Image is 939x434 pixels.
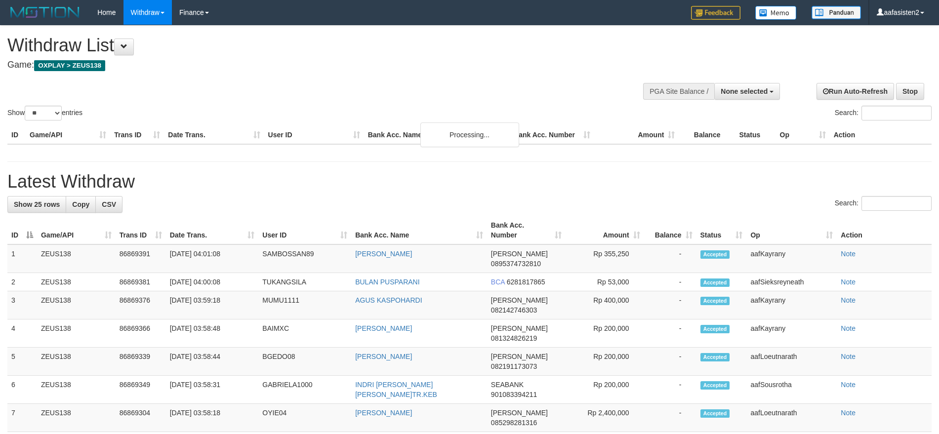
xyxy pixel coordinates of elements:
td: 7 [7,404,37,432]
label: Show entries [7,106,82,120]
h1: Latest Withdraw [7,172,932,192]
td: BAIMXC [258,319,351,348]
td: - [644,291,696,319]
th: Status [735,126,776,144]
td: aafKayrany [746,291,837,319]
a: Note [841,324,856,332]
a: INDRI [PERSON_NAME] [PERSON_NAME]TR.KEB [355,381,437,398]
td: - [644,273,696,291]
th: Amount: activate to sort column ascending [566,216,644,244]
td: ZEUS138 [37,376,116,404]
td: [DATE] 04:00:08 [166,273,259,291]
h1: Withdraw List [7,36,616,55]
th: Action [837,216,932,244]
td: [DATE] 03:58:18 [166,404,259,432]
td: ZEUS138 [37,404,116,432]
td: TUKANGSILA [258,273,351,291]
td: [DATE] 03:58:48 [166,319,259,348]
td: 1 [7,244,37,273]
span: [PERSON_NAME] [491,324,548,332]
td: - [644,244,696,273]
a: [PERSON_NAME] [355,250,412,258]
th: Bank Acc. Name: activate to sort column ascending [351,216,487,244]
span: Copy 082191173073 to clipboard [491,362,537,370]
th: Game/API: activate to sort column ascending [37,216,116,244]
td: [DATE] 03:58:31 [166,376,259,404]
label: Search: [835,106,932,120]
th: Op [776,126,830,144]
td: ZEUS138 [37,273,116,291]
th: User ID: activate to sort column ascending [258,216,351,244]
span: [PERSON_NAME] [491,296,548,304]
td: Rp 200,000 [566,348,644,376]
th: Date Trans.: activate to sort column ascending [166,216,259,244]
span: [PERSON_NAME] [491,409,548,417]
span: Copy 081324826219 to clipboard [491,334,537,342]
td: MUMU1111 [258,291,351,319]
th: Action [830,126,932,144]
td: GABRIELA1000 [258,376,351,404]
span: Show 25 rows [14,200,60,208]
a: Note [841,250,856,258]
th: ID [7,126,26,144]
th: Bank Acc. Name [364,126,510,144]
img: panduan.png [812,6,861,19]
th: Status: activate to sort column ascending [696,216,747,244]
td: Rp 2,400,000 [566,404,644,432]
a: Note [841,409,856,417]
label: Search: [835,196,932,211]
th: Bank Acc. Number: activate to sort column ascending [487,216,566,244]
th: Amount [594,126,679,144]
td: 2 [7,273,37,291]
span: OXPLAY > ZEUS138 [34,60,105,71]
a: CSV [95,196,122,213]
td: [DATE] 04:01:08 [166,244,259,273]
th: Trans ID: activate to sort column ascending [116,216,166,244]
span: BCA [491,278,505,286]
span: Accepted [700,325,730,333]
span: Copy 6281817865 to clipboard [507,278,545,286]
a: [PERSON_NAME] [355,324,412,332]
a: [PERSON_NAME] [355,353,412,360]
span: Accepted [700,353,730,361]
a: Note [841,278,856,286]
td: [DATE] 03:58:44 [166,348,259,376]
td: 86869381 [116,273,166,291]
span: None selected [721,87,768,95]
td: Rp 200,000 [566,319,644,348]
img: Button%20Memo.svg [755,6,797,20]
td: Rp 53,000 [566,273,644,291]
div: PGA Site Balance / [643,83,714,100]
td: 3 [7,291,37,319]
th: Game/API [26,126,110,144]
a: Stop [896,83,924,100]
a: Note [841,353,856,360]
span: CSV [102,200,116,208]
h4: Game: [7,60,616,70]
a: Copy [66,196,96,213]
select: Showentries [25,106,62,120]
td: aafKayrany [746,244,837,273]
td: 6 [7,376,37,404]
td: 86869376 [116,291,166,319]
td: [DATE] 03:59:18 [166,291,259,319]
td: 4 [7,319,37,348]
span: Accepted [700,250,730,259]
td: aafSieksreyneath [746,273,837,291]
th: Date Trans. [164,126,264,144]
span: Copy [72,200,89,208]
span: [PERSON_NAME] [491,353,548,360]
th: Balance: activate to sort column ascending [644,216,696,244]
a: Note [841,381,856,389]
div: Processing... [420,122,519,147]
th: Trans ID [110,126,164,144]
a: Note [841,296,856,304]
th: Balance [679,126,735,144]
span: Copy 901083394211 to clipboard [491,391,537,398]
td: aafKayrany [746,319,837,348]
td: aafSousrotha [746,376,837,404]
td: ZEUS138 [37,291,116,319]
img: MOTION_logo.png [7,5,82,20]
td: 86869391 [116,244,166,273]
td: 86869366 [116,319,166,348]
